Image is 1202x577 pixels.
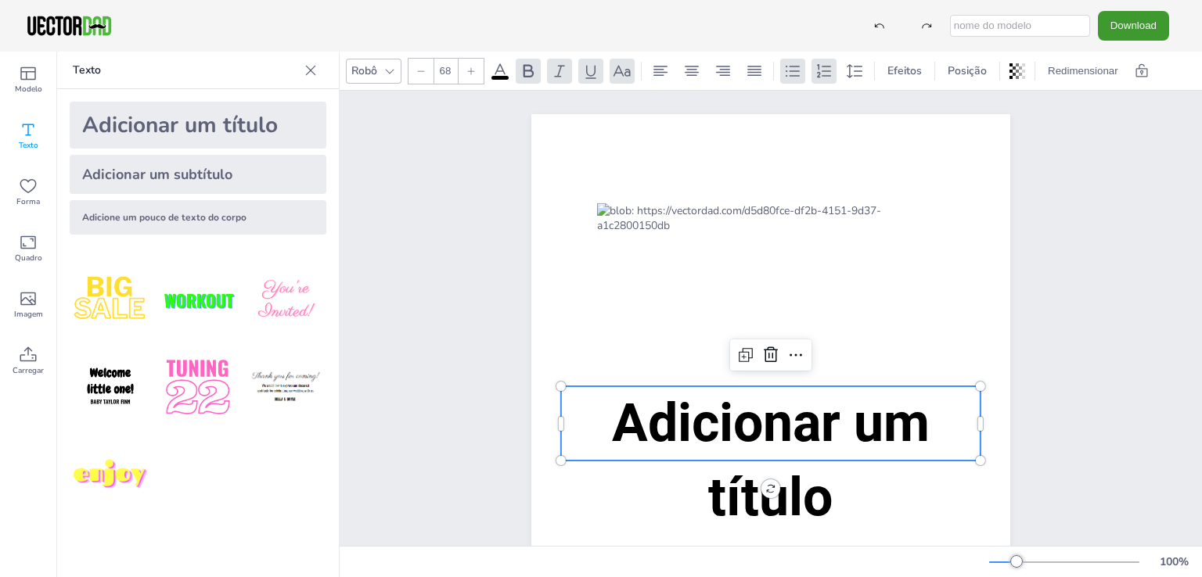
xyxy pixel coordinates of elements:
[157,347,239,428] img: 1B4LbXY.png
[1110,20,1157,31] font: Download
[82,165,232,184] font: Adicionar um subtítulo
[245,260,326,341] img: BBMXfK6.png
[82,211,247,224] font: Adicione um pouco de texto do corpo
[612,392,930,529] font: Adicionar um título
[82,110,278,140] font: Adicionar um título
[70,347,151,428] img: GNLDUe7.png
[948,63,987,78] font: Posição
[245,347,326,428] img: K4iXMrW.png
[1048,65,1118,77] font: Redimensionar
[887,63,922,78] font: Efeitos
[950,15,1090,37] input: nome do modelo
[13,365,44,376] font: Carregar
[73,63,101,77] font: Texto
[15,84,42,95] font: Modelo
[1042,59,1125,84] button: Redimensionar
[25,14,113,38] img: VectorDad-1.png
[70,435,151,516] img: M7yqmqo.png
[70,260,151,341] img: style1.png
[15,253,42,263] font: Quadro
[1179,554,1189,569] font: %
[1098,11,1169,40] button: Download
[157,260,239,341] img: XdJCRjX.png
[351,63,377,78] font: Robô
[16,196,40,207] font: Forma
[14,309,43,320] font: Imagem
[19,140,38,151] font: Texto
[1160,554,1179,569] font: 100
